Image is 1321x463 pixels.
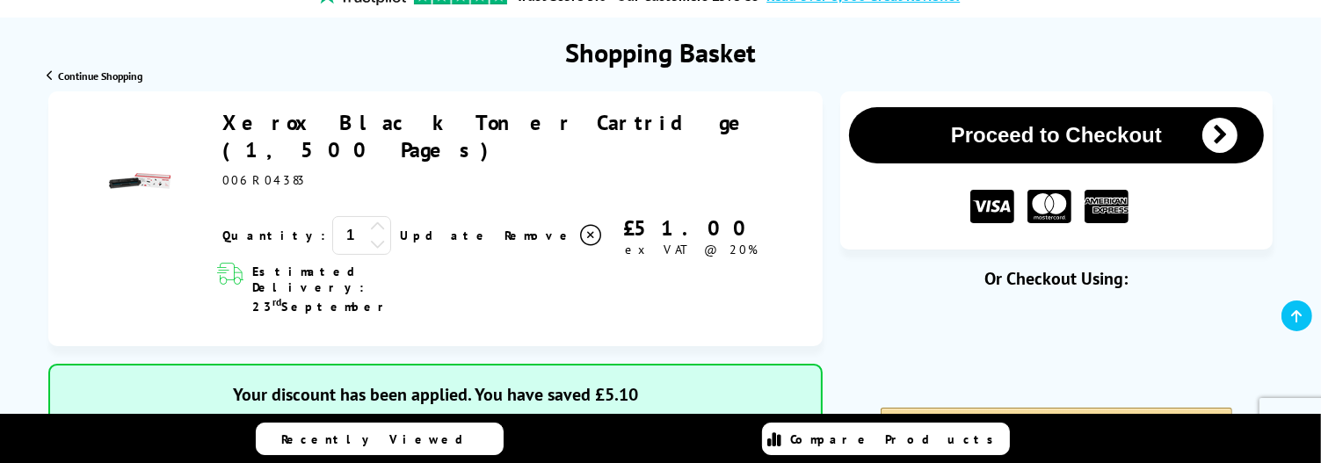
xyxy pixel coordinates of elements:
[256,423,504,455] a: Recently Viewed
[252,264,454,315] span: Estimated Delivery: 23 September
[565,35,756,69] h1: Shopping Basket
[109,150,171,212] img: Xerox Black Toner Cartridge (1,500 Pages)
[604,214,779,242] div: £51.00
[1027,190,1071,224] img: MASTER CARD
[504,228,574,243] span: Remove
[970,190,1014,224] img: VISA
[762,423,1010,455] a: Compare Products
[282,431,482,447] span: Recently Viewed
[881,318,1232,378] iframe: PayPal
[272,295,281,308] sup: rd
[222,109,758,163] a: Xerox Black Toner Cartridge (1,500 Pages)
[222,172,307,188] span: 006R04383
[400,228,490,243] a: Update
[504,222,604,249] a: Delete item from your basket
[791,431,1004,447] span: Compare Products
[47,69,142,83] a: Continue Shopping
[1085,190,1129,224] img: American Express
[840,267,1273,290] div: Or Checkout Using:
[625,242,758,257] span: ex VAT @ 20%
[233,383,638,406] span: Your discount has been applied. You have saved £5.10
[222,228,325,243] span: Quantity:
[849,107,1264,163] button: Proceed to Checkout
[58,69,142,83] span: Continue Shopping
